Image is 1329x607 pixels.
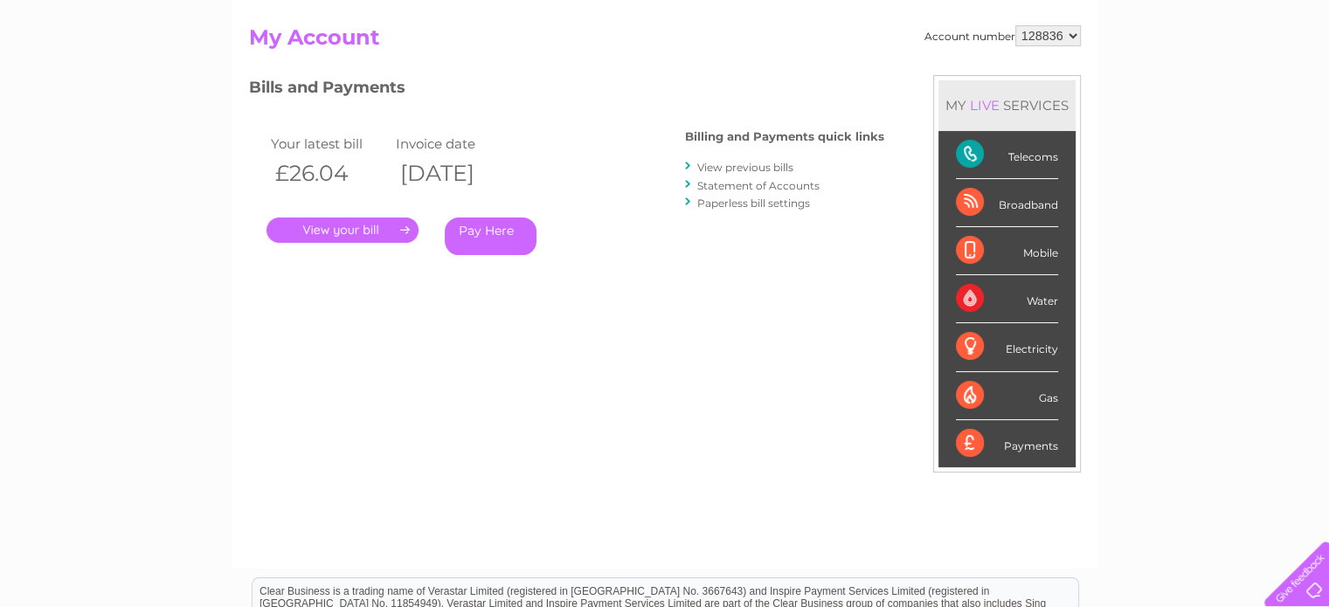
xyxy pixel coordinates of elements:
h3: Bills and Payments [249,75,884,106]
th: [DATE] [391,155,517,191]
div: Broadband [956,179,1058,227]
div: Gas [956,372,1058,420]
div: Mobile [956,227,1058,275]
a: Statement of Accounts [697,179,820,192]
img: logo.png [46,45,135,99]
h4: Billing and Payments quick links [685,130,884,143]
div: Payments [956,420,1058,467]
td: Invoice date [391,132,517,155]
a: Blog [1177,74,1202,87]
a: Pay Here [445,217,536,255]
div: Clear Business is a trading name of Verastar Limited (registered in [GEOGRAPHIC_DATA] No. 3667643... [253,10,1078,85]
a: Telecoms [1114,74,1166,87]
h2: My Account [249,25,1081,59]
div: Telecoms [956,131,1058,179]
a: 0333 014 3131 [1000,9,1120,31]
div: MY SERVICES [938,80,1076,130]
a: Paperless bill settings [697,197,810,210]
a: Contact [1213,74,1256,87]
a: . [266,217,419,243]
th: £26.04 [266,155,392,191]
div: Water [956,275,1058,323]
a: Water [1021,74,1055,87]
a: View previous bills [697,161,793,174]
td: Your latest bill [266,132,392,155]
div: LIVE [966,97,1003,114]
a: Energy [1065,74,1104,87]
div: Account number [924,25,1081,46]
div: Electricity [956,323,1058,371]
a: Log out [1271,74,1312,87]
